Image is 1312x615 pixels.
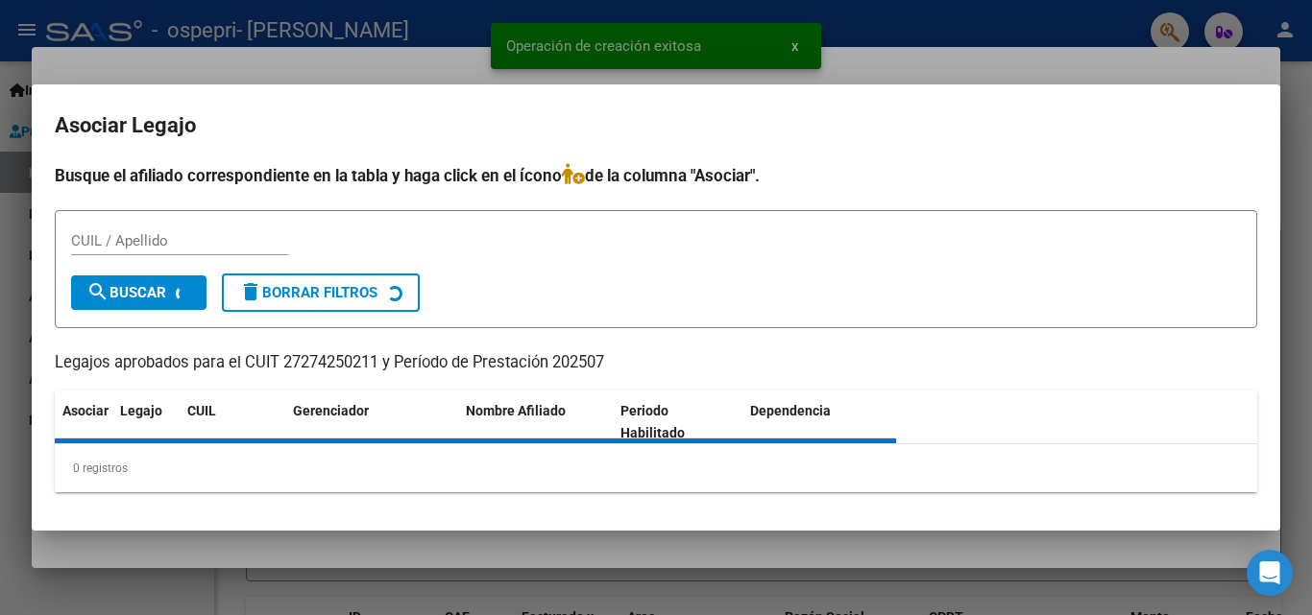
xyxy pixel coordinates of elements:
[55,107,1257,144] h2: Asociar Legajo
[742,390,897,454] datatable-header-cell: Dependencia
[86,284,166,301] span: Buscar
[222,273,420,312] button: Borrar Filtros
[620,403,685,440] span: Periodo Habilitado
[750,403,831,418] span: Dependencia
[112,390,180,454] datatable-header-cell: Legajo
[180,390,285,454] datatable-header-cell: CUIL
[86,280,109,303] mat-icon: search
[285,390,458,454] datatable-header-cell: Gerenciador
[458,390,613,454] datatable-header-cell: Nombre Afiliado
[71,275,207,310] button: Buscar
[613,390,742,454] datatable-header-cell: Periodo Habilitado
[187,403,216,418] span: CUIL
[293,403,369,418] span: Gerenciador
[466,403,566,418] span: Nombre Afiliado
[62,403,109,418] span: Asociar
[239,284,377,301] span: Borrar Filtros
[55,351,1257,375] p: Legajos aprobados para el CUIT 27274250211 y Período de Prestación 202507
[1247,550,1293,596] div: Open Intercom Messenger
[239,280,262,303] mat-icon: delete
[55,444,1257,492] div: 0 registros
[120,403,162,418] span: Legajo
[55,163,1257,188] h4: Busque el afiliado correspondiente en la tabla y haga click en el ícono de la columna "Asociar".
[55,390,112,454] datatable-header-cell: Asociar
